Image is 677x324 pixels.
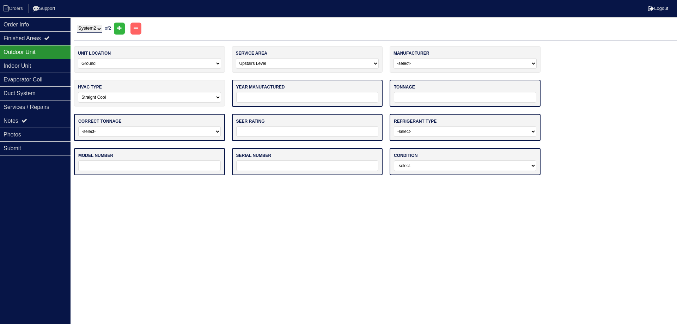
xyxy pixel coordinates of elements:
label: service area [236,50,267,56]
label: serial number [236,152,272,159]
label: hvac type [78,84,102,90]
div: of 2 [74,23,677,35]
label: condition [394,152,417,159]
a: Logout [648,6,668,11]
label: year manufactured [236,84,285,90]
li: Support [29,4,61,13]
label: model number [78,152,113,159]
label: tonnage [394,84,415,90]
label: manufacturer [394,50,429,56]
label: seer rating [236,118,265,124]
label: refrigerant type [394,118,437,124]
label: correct tonnage [78,118,121,124]
label: unit location [78,50,111,56]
